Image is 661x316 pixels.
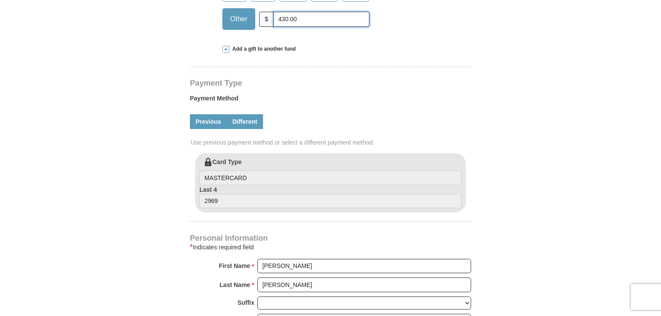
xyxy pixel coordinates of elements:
h4: Payment Type [190,80,471,87]
strong: Last Name [220,279,250,291]
input: Card Type [199,171,462,185]
div: Indicates required field [190,242,471,252]
input: Other Amount [273,12,369,27]
a: Previous [190,114,227,129]
label: Card Type [199,158,462,185]
label: Last 4 [199,185,462,209]
a: Different [227,114,263,129]
strong: First Name [219,260,250,272]
input: Last 4 [199,194,462,209]
label: Payment Method [190,94,471,107]
span: Use previous payment method or select a different payment method. [191,138,472,147]
strong: Suffix [237,297,254,309]
span: Other [226,13,252,26]
span: $ [259,12,274,27]
span: Add a gift to another fund [229,45,296,53]
h4: Personal Information [190,235,471,242]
